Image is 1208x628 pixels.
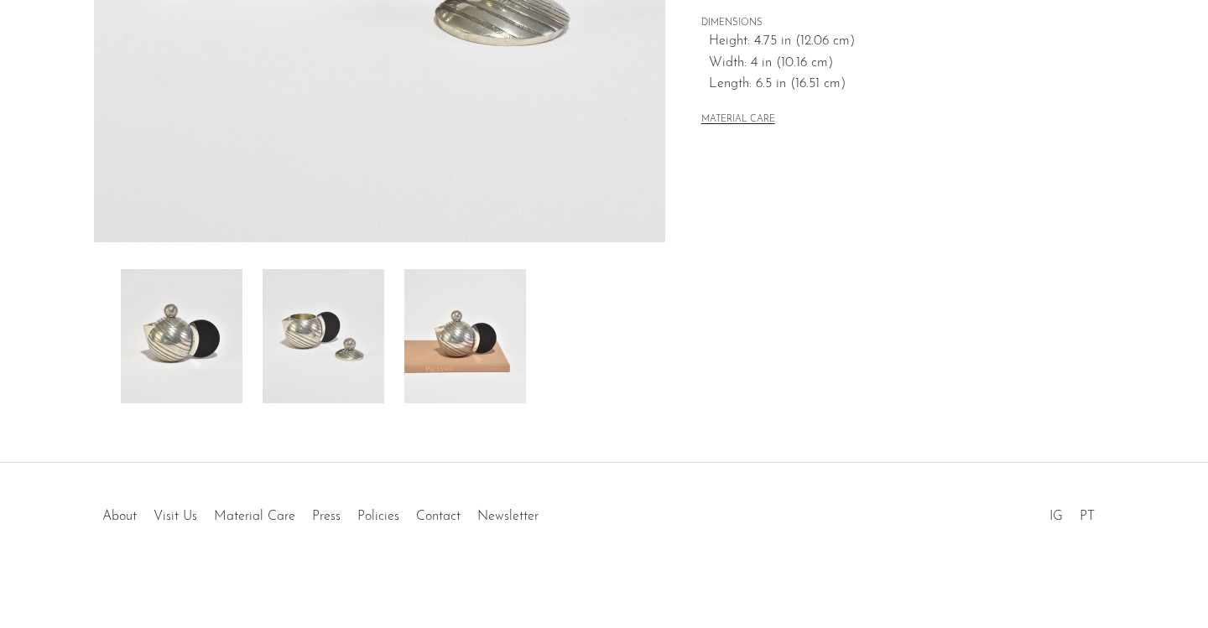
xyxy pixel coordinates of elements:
[1049,510,1063,523] a: IG
[709,31,1079,53] span: Height: 4.75 in (12.06 cm)
[1041,496,1103,528] ul: Social Medias
[154,510,197,523] a: Visit Us
[701,114,775,127] button: MATERIAL CARE
[404,269,526,403] img: Deco Pewter Teapot
[709,74,1079,96] span: Length: 6.5 in (16.51 cm)
[312,510,341,523] a: Press
[357,510,399,523] a: Policies
[701,16,1079,31] span: DIMENSIONS
[416,510,461,523] a: Contact
[1080,510,1095,523] a: PT
[709,53,1079,75] span: Width: 4 in (10.16 cm)
[214,510,295,523] a: Material Care
[263,269,384,403] img: Deco Pewter Teapot
[94,496,547,528] ul: Quick links
[121,269,242,403] img: Deco Pewter Teapot
[102,510,137,523] a: About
